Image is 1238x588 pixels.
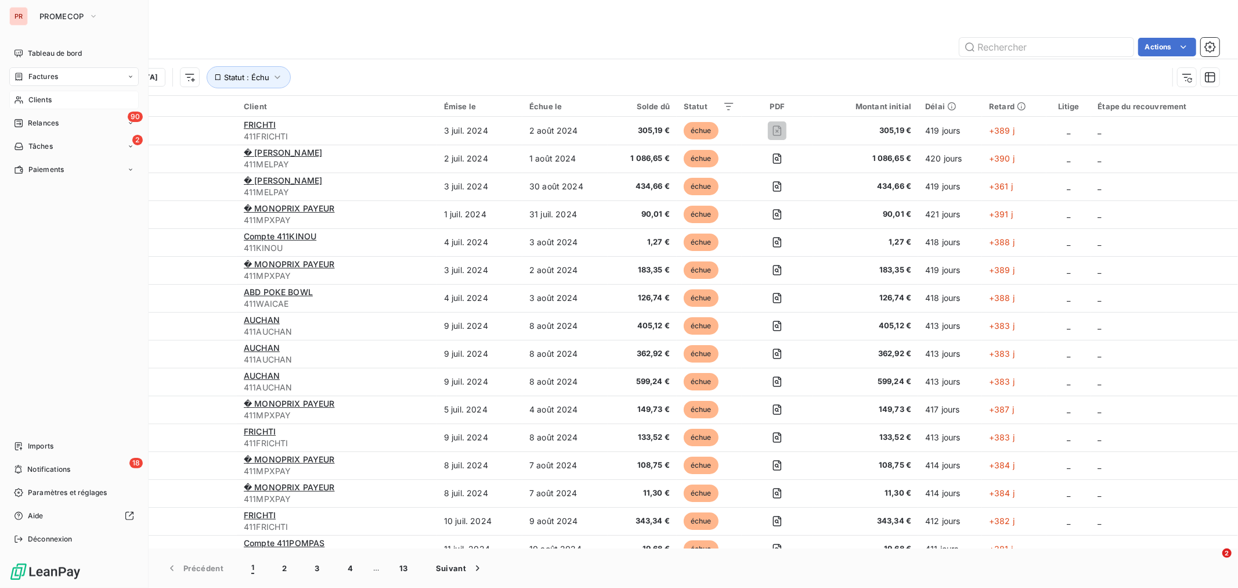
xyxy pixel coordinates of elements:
span: 183,35 € [820,264,912,276]
td: 4 juil. 2024 [437,284,522,312]
td: 412 jours [918,507,982,535]
span: 18 [129,458,143,468]
span: � MONOPRIX PAYEUR [244,454,335,464]
span: 411MPXPAY [244,410,430,421]
button: Suivant [422,556,497,580]
td: 2 juil. 2024 [437,145,522,173]
td: 4 août 2024 [522,396,608,424]
span: 1,27 € [615,236,670,248]
span: 411MELPAY [244,159,430,170]
td: 8 août 2024 [522,312,608,340]
span: échue [684,401,719,418]
td: 419 jours [918,117,982,145]
a: 2Tâches [9,137,139,156]
span: _ [1098,377,1102,386]
div: Solde dû [615,102,670,111]
span: _ [1067,209,1070,219]
span: +391 j [989,209,1013,219]
td: 8 août 2024 [522,368,608,396]
span: _ [1067,460,1070,470]
span: +388 j [989,293,1015,303]
span: _ [1067,404,1070,414]
span: _ [1067,516,1070,526]
span: 133,52 € [615,432,670,443]
span: 411KINOU [244,242,430,254]
td: 413 jours [918,368,982,396]
span: � MONOPRIX PAYEUR [244,203,335,213]
span: échue [684,540,719,558]
td: 7 août 2024 [522,479,608,507]
span: FRICHTI [244,426,276,436]
span: � MONOPRIX PAYEUR [244,259,335,269]
td: 418 jours [918,228,982,256]
span: 434,66 € [820,181,912,192]
span: _ [1098,237,1102,247]
td: 9 juil. 2024 [437,340,522,368]
span: _ [1098,321,1102,331]
span: 90 [128,112,143,122]
td: 9 juil. 2024 [437,312,522,340]
span: 11,30 € [615,487,670,499]
td: 418 jours [918,284,982,312]
td: 414 jours [918,479,982,507]
span: _ [1067,544,1070,554]
div: Retard [989,102,1040,111]
div: PDF [749,102,806,111]
span: 1 086,65 € [615,153,670,164]
button: Précédent [152,556,237,580]
td: 417 jours [918,396,982,424]
span: 126,74 € [820,292,912,304]
span: 149,73 € [615,404,670,415]
td: 2 août 2024 [522,117,608,145]
td: 2 août 2024 [522,256,608,284]
span: 411MELPAY [244,187,430,198]
span: 90,01 € [615,209,670,220]
span: 411MPXPAY [244,214,430,226]
span: � MONOPRIX PAYEUR [244,399,335,408]
td: 420 jours [918,145,982,173]
span: _ [1098,181,1102,191]
td: 1 juil. 2024 [437,200,522,228]
span: échue [684,178,719,195]
td: 30 août 2024 [522,173,608,200]
span: 133,52 € [820,432,912,443]
span: Compte 411POMPAS [244,538,324,548]
span: 411MPXPAY [244,465,430,477]
span: 411MPXPAY [244,493,430,505]
span: échue [684,150,719,167]
span: _ [1067,181,1070,191]
a: 90Relances [9,114,139,132]
span: _ [1067,349,1070,358]
span: 305,19 € [820,125,912,137]
td: 5 juil. 2024 [437,396,522,424]
span: +390 j [989,153,1015,163]
span: � [PERSON_NAME] [244,175,322,185]
span: échue [684,289,719,307]
span: 1 086,65 € [820,153,912,164]
td: 3 août 2024 [522,284,608,312]
td: 3 août 2024 [522,228,608,256]
span: 411FRICHTI [244,131,430,142]
span: 411AUCHAN [244,354,430,365]
span: +382 j [989,516,1015,526]
td: 8 juil. 2024 [437,451,522,479]
div: Échue le [529,102,601,111]
span: +384 j [989,460,1015,470]
span: _ [1098,126,1102,135]
span: 411MPXPAY [244,270,430,282]
span: +383 j [989,377,1015,386]
span: +384 j [989,488,1015,498]
a: Imports [9,437,139,456]
span: 405,12 € [615,320,670,332]
div: Client [244,102,430,111]
span: échue [684,457,719,474]
td: 8 juil. 2024 [437,479,522,507]
button: 1 [237,556,268,580]
span: 149,73 € [820,404,912,415]
span: 19,68 € [820,543,912,555]
span: 2 [132,135,143,145]
span: FRICHTI [244,120,276,130]
span: _ [1098,153,1102,163]
div: Statut [684,102,735,111]
td: 421 jours [918,200,982,228]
